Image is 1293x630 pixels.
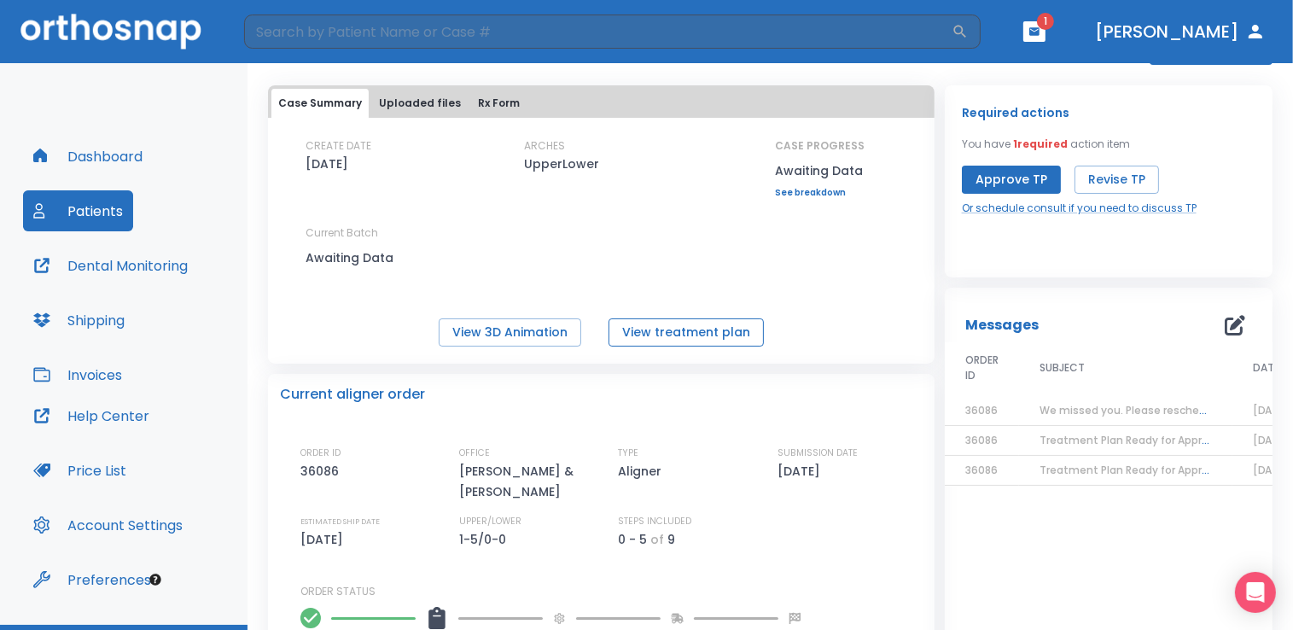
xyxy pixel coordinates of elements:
[459,461,604,502] p: [PERSON_NAME] & [PERSON_NAME]
[459,514,521,529] p: UPPER/LOWER
[524,138,565,154] p: ARCHES
[965,463,998,477] span: 36086
[23,136,153,177] button: Dashboard
[1253,403,1290,417] span: [DATE]
[618,529,647,550] p: 0 - 5
[962,137,1130,152] p: You have action item
[775,160,865,181] p: Awaiting Data
[306,154,348,174] p: [DATE]
[965,315,1039,335] p: Messages
[271,89,931,118] div: tabs
[1253,433,1290,447] span: [DATE]
[300,529,349,550] p: [DATE]
[306,248,459,268] p: Awaiting Data
[23,505,193,545] button: Account Settings
[23,300,135,341] button: Shipping
[23,559,161,600] button: Preferences
[618,514,691,529] p: STEPS INCLUDED
[1253,360,1279,376] span: DATE
[775,188,865,198] a: See breakdown
[667,529,675,550] p: 9
[23,190,133,231] button: Patients
[618,446,638,461] p: TYPE
[1040,360,1085,376] span: SUBJECT
[23,245,198,286] button: Dental Monitoring
[23,450,137,491] button: Price List
[609,318,764,347] button: View treatment plan
[23,354,132,395] button: Invoices
[965,353,999,383] span: ORDER ID
[1037,13,1054,30] span: 1
[300,461,345,481] p: 36086
[778,446,858,461] p: SUBMISSION DATE
[962,201,1197,216] a: Or schedule consult if you need to discuss TP
[20,14,201,49] img: Orthosnap
[962,166,1061,194] button: Approve TP
[300,584,923,599] p: ORDER STATUS
[300,446,341,461] p: ORDER ID
[459,529,512,550] p: 1-5/0-0
[965,403,998,417] span: 36086
[300,514,380,529] p: ESTIMATED SHIP DATE
[524,154,599,174] p: UpperLower
[471,89,527,118] button: Rx Form
[372,89,468,118] button: Uploaded files
[280,384,425,405] p: Current aligner order
[778,461,826,481] p: [DATE]
[459,446,490,461] p: OFFICE
[1253,463,1290,477] span: [DATE]
[1040,433,1224,447] span: Treatment Plan Ready for Approval
[23,395,160,436] button: Help Center
[1075,166,1159,194] button: Revise TP
[1040,463,1227,477] span: Treatment Plan Ready for Approval!
[148,572,163,587] div: Tooltip anchor
[1040,403,1225,417] span: We missed you. Please reschedule.
[306,138,371,154] p: CREATE DATE
[244,15,952,49] input: Search by Patient Name or Case #
[618,461,667,481] p: Aligner
[650,529,664,550] p: of
[439,318,581,347] button: View 3D Animation
[271,89,369,118] button: Case Summary
[965,433,998,447] span: 36086
[1088,16,1273,47] button: [PERSON_NAME]
[306,225,459,241] p: Current Batch
[1235,572,1276,613] div: Open Intercom Messenger
[1013,137,1068,151] span: 1 required
[775,138,865,154] p: CASE PROGRESS
[962,102,1069,123] p: Required actions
